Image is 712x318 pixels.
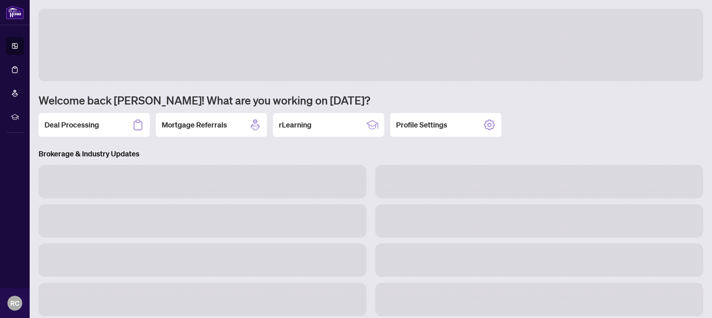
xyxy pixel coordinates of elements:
[396,120,447,130] h2: Profile Settings
[279,120,311,130] h2: rLearning
[39,93,703,107] h1: Welcome back [PERSON_NAME]! What are you working on [DATE]?
[44,120,99,130] h2: Deal Processing
[162,120,227,130] h2: Mortgage Referrals
[6,6,24,19] img: logo
[10,298,19,308] span: RC
[39,149,703,159] h3: Brokerage & Industry Updates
